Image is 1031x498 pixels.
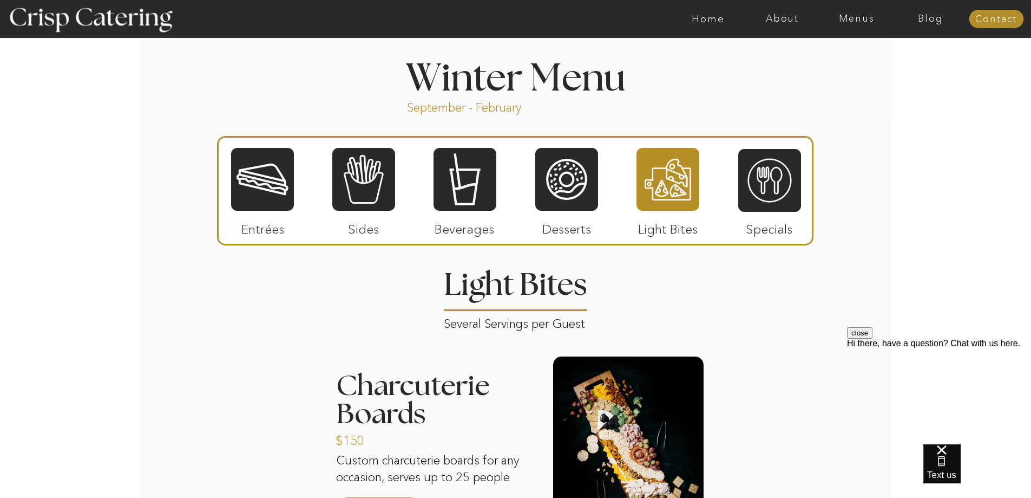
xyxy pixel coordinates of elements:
h1: Winter Menu [365,60,666,92]
a: Blog [894,14,968,24]
p: Entrées [227,211,299,242]
iframe: podium webchat widget prompt [847,327,1031,457]
p: September - February [407,100,556,112]
h3: Charcuterie Boards [336,372,535,429]
p: Light Bites [632,211,704,242]
iframe: podium webchat widget bubble [923,444,1031,498]
p: Several Servings per Guest [444,313,588,326]
a: Menus [819,14,894,24]
p: Specials [733,211,805,242]
a: $150 [336,422,408,454]
h2: Light Bites [440,270,592,291]
p: Beverages [429,211,501,242]
p: Desserts [531,211,603,242]
a: Home [671,14,745,24]
p: Sides [327,211,399,242]
a: About [745,14,819,24]
a: Contact [969,14,1023,25]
